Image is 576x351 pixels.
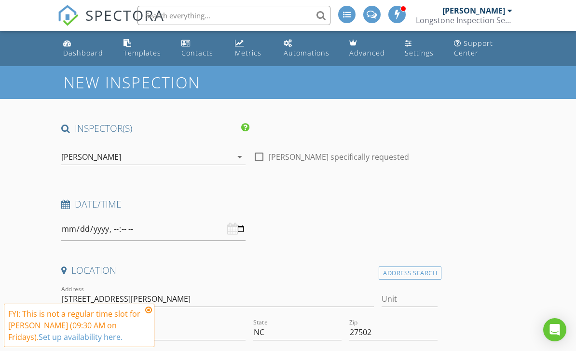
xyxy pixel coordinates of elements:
[442,6,505,15] div: [PERSON_NAME]
[543,318,566,341] div: Open Intercom Messenger
[137,6,330,25] input: Search everything...
[63,48,103,57] div: Dashboard
[345,35,393,62] a: Advanced
[61,153,121,161] div: [PERSON_NAME]
[57,5,79,26] img: The Best Home Inspection Software - Spectora
[269,152,409,162] label: [PERSON_NAME] specifically requested
[416,15,512,25] div: Longstone Inspection Services, LLC
[61,198,438,211] h4: Date/Time
[61,122,249,135] h4: INSPECTOR(S)
[181,48,213,57] div: Contacts
[85,5,165,25] span: SPECTORA
[61,217,246,241] input: Select date
[39,332,123,342] a: Set up availability here.
[120,35,170,62] a: Templates
[450,35,516,62] a: Support Center
[178,35,223,62] a: Contacts
[123,48,161,57] div: Templates
[401,35,442,62] a: Settings
[57,13,165,33] a: SPECTORA
[8,308,142,343] div: FYI: This is not a regular time slot for [PERSON_NAME] (09:30 AM on Fridays).
[234,151,246,163] i: arrow_drop_down
[59,35,111,62] a: Dashboard
[231,35,272,62] a: Metrics
[61,264,438,277] h4: Location
[64,74,277,91] h1: New Inspection
[284,48,329,57] div: Automations
[405,48,434,57] div: Settings
[454,39,493,57] div: Support Center
[235,48,261,57] div: Metrics
[379,267,441,280] div: Address Search
[349,48,385,57] div: Advanced
[280,35,338,62] a: Automations (Advanced)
